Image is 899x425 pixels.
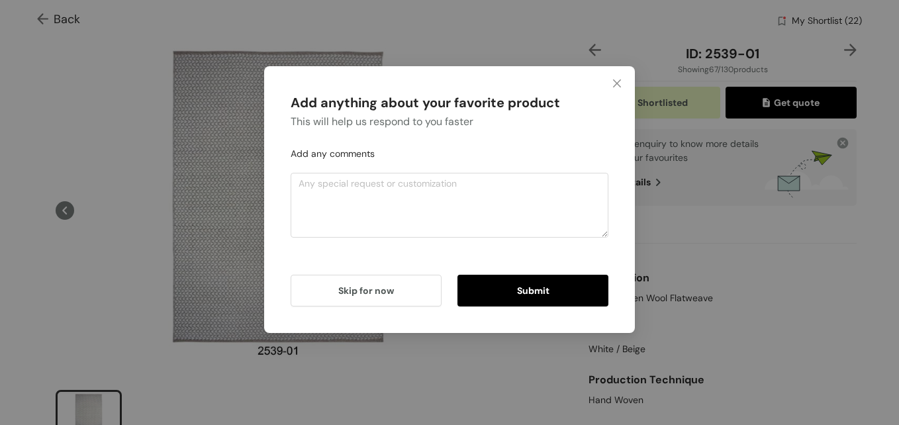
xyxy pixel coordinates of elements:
[291,113,608,146] div: This will help us respond to you faster
[291,93,608,113] div: Add anything about your favorite product
[457,275,608,307] button: Submit
[338,283,394,298] span: Skip for now
[517,283,549,298] span: Submit
[291,148,375,160] span: Add any comments
[612,78,622,89] span: close
[291,275,442,307] button: Skip for now
[599,66,635,102] button: Close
